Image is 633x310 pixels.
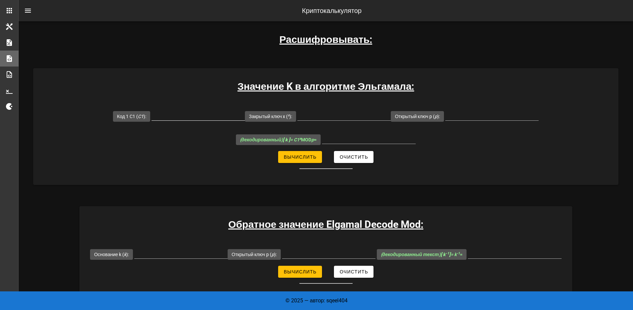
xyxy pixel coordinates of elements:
[435,114,437,119] ya-tr-span: p
[290,137,299,142] ya-tr-span: = C1
[446,251,449,255] ya-tr-span: -1
[94,252,124,257] ya-tr-span: Основание k (
[232,252,271,257] ya-tr-span: Открытый ключ p (
[117,114,138,119] ya-tr-span: Код 1 C1 (
[302,7,362,15] ya-tr-span: Криптокалькулятор
[289,114,292,119] ya-tr-span: ):
[395,114,435,119] ya-tr-span: Открытый ключ p (
[381,252,441,257] ya-tr-span: (декодированный текст)
[285,297,348,304] ya-tr-span: © 2025 — автор: sqeel404
[441,252,446,257] ya-tr-span: [ k
[299,136,301,141] ya-tr-span: x
[144,114,146,119] ya-tr-span: ):
[126,252,129,257] ya-tr-span: ):
[228,219,423,230] ya-tr-span: Обратное значение Elgamal Decode Mod:
[274,252,277,257] ya-tr-span: ):
[124,252,126,257] ya-tr-span: k
[314,137,317,142] ya-tr-span: =
[339,269,368,274] ya-tr-span: Очистить
[279,34,372,45] ya-tr-span: Расшифровывать:
[288,113,289,117] ya-tr-span: x
[138,114,144,119] ya-tr-span: C1
[301,137,311,142] ya-tr-span: MOD
[334,151,373,163] button: Очистить
[460,252,463,257] ya-tr-span: =
[449,252,451,257] ya-tr-span: ]
[334,266,373,278] button: Очистить
[238,80,414,92] ya-tr-span: Значение K в алгоритме Эльгамала:
[451,252,457,257] ya-tr-span: = k
[339,154,368,160] ya-tr-span: Очистить
[278,266,322,278] button: Вычислить
[240,137,283,142] ya-tr-span: (декодированный)
[283,269,317,274] ya-tr-span: Вычислить
[283,137,290,142] ya-tr-span: [ k ]
[20,3,36,19] button: навигация-меню-переключение
[249,114,288,119] ya-tr-span: Закрытый ключ x (
[437,114,440,119] ya-tr-span: ):
[271,252,274,257] ya-tr-span: p
[311,137,314,142] ya-tr-span: p
[278,151,322,163] button: Вычислить
[457,251,460,255] ya-tr-span: -1
[283,154,317,160] ya-tr-span: Вычислить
